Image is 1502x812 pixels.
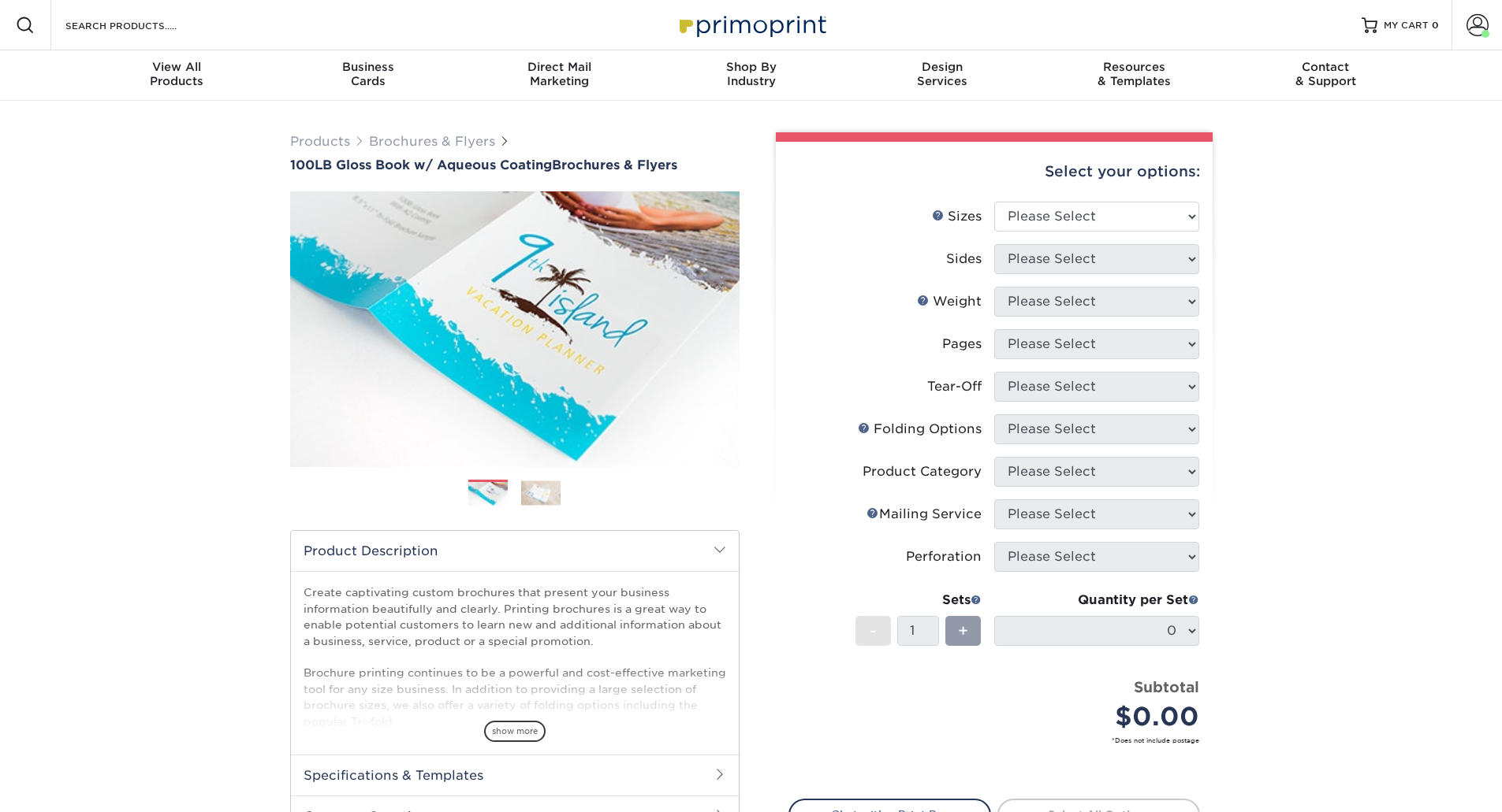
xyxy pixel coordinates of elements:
[1038,50,1230,101] a: Resources& Templates
[863,462,982,481] div: Product Category
[958,619,968,643] span: +
[994,591,1199,610] div: Quantity per Set
[847,60,1038,88] div: Services
[272,60,464,88] div: Cards
[521,480,561,505] img: Brochures & Flyers 02
[290,158,740,172] h1: Brochures & Flyers
[927,377,982,396] div: Tear-Off
[1038,60,1230,88] div: & Templates
[272,60,464,74] span: Business
[291,755,739,795] h2: Specifications & Templates
[81,60,273,74] span: View All
[464,60,655,88] div: Marketing
[858,420,982,439] div: Folding Options
[464,50,655,101] a: Direct MailMarketing
[1384,19,1429,32] span: MY CART
[847,50,1038,101] a: DesignServices
[946,250,982,269] div: Sides
[870,619,877,643] span: -
[906,547,982,566] div: Perforation
[81,60,273,88] div: Products
[1230,60,1422,88] div: & Support
[655,60,847,88] div: Industry
[1006,698,1199,736] div: $0.00
[290,158,740,172] a: 100LB Gloss Book w/ Aqueous CoatingBrochures & Flyers
[64,16,218,35] input: SEARCH PRODUCTS.....
[272,50,464,101] a: BusinessCards
[304,584,726,729] p: Create captivating custom brochures that present your business information beautifully and clearl...
[655,60,847,74] span: Shop By
[369,134,495,149] a: Brochures & Flyers
[801,736,1199,745] small: *Does not include postage
[1134,678,1199,695] strong: Subtotal
[855,591,982,610] div: Sets
[290,174,740,484] img: 100LB Gloss Book<br/>w/ Aqueous Coating 01
[788,142,1200,202] div: Select your options:
[290,134,350,149] a: Products
[1432,20,1439,31] span: 0
[673,8,830,42] img: Primoprint
[468,480,508,508] img: Brochures & Flyers 01
[867,505,982,524] div: Mailing Service
[942,335,982,354] div: Pages
[932,207,982,226] div: Sizes
[655,50,847,101] a: Shop ByIndustry
[917,292,982,311] div: Weight
[1038,60,1230,74] span: Resources
[847,60,1038,74] span: Design
[484,721,546,742] span: show more
[81,50,273,101] a: View AllProducts
[1230,50,1422,101] a: Contact& Support
[1230,60,1422,74] span: Contact
[290,158,552,172] span: 100LB Gloss Book w/ Aqueous Coating
[291,531,739,571] h2: Product Description
[464,60,655,74] span: Direct Mail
